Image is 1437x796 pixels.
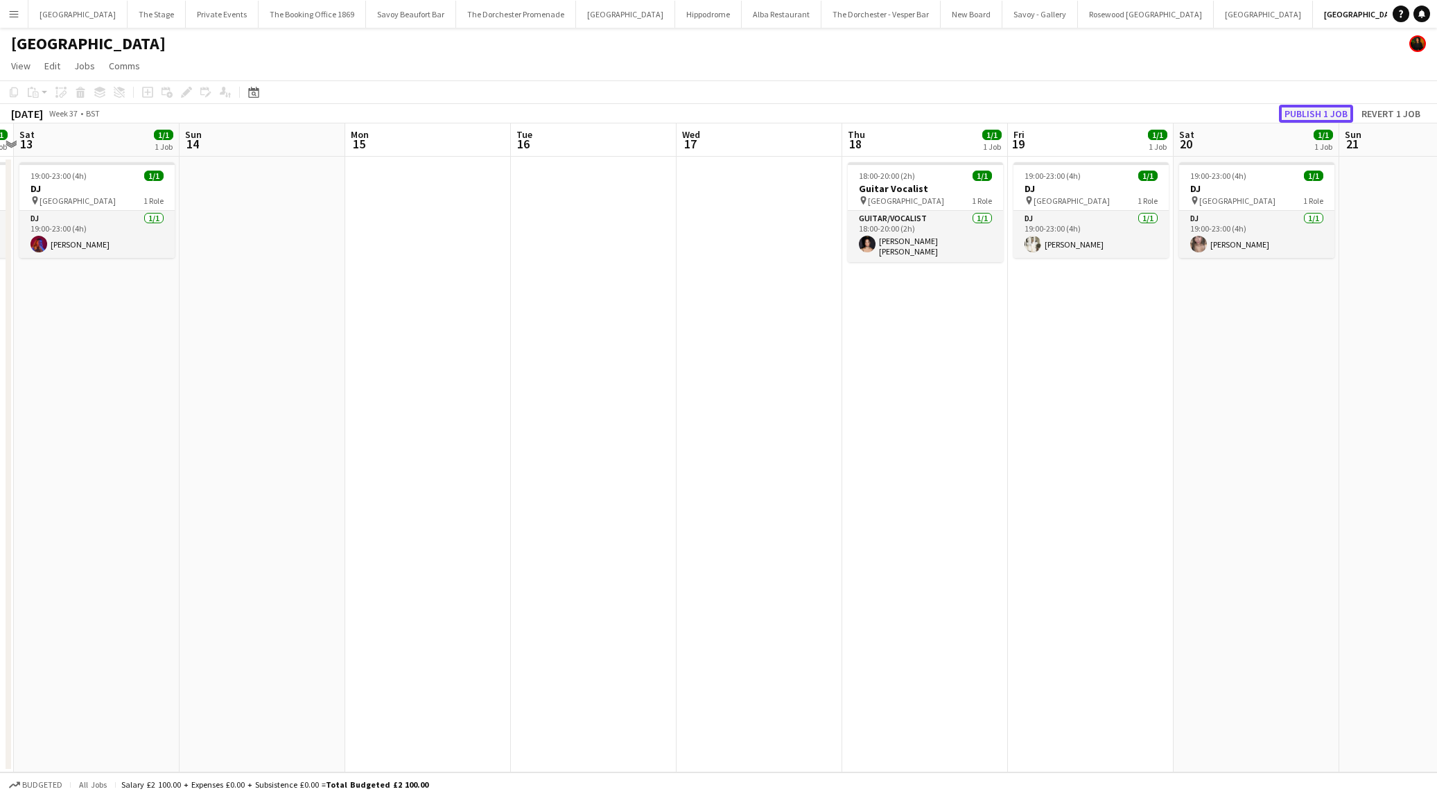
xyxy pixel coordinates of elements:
[1148,130,1167,140] span: 1/1
[74,60,95,72] span: Jobs
[143,196,164,206] span: 1 Role
[456,1,576,28] button: The Dorchester Promenade
[39,57,66,75] a: Edit
[1179,128,1194,141] span: Sat
[19,211,175,258] app-card-role: DJ1/119:00-23:00 (4h)[PERSON_NAME]
[1356,105,1426,123] button: Revert 1 job
[941,1,1002,28] button: New Board
[1013,128,1025,141] span: Fri
[1199,196,1275,206] span: [GEOGRAPHIC_DATA]
[982,130,1002,140] span: 1/1
[1025,171,1081,181] span: 19:00-23:00 (4h)
[972,196,992,206] span: 1 Role
[1034,196,1110,206] span: [GEOGRAPHIC_DATA]
[144,171,164,181] span: 1/1
[1279,105,1353,123] button: Publish 1 job
[1138,171,1158,181] span: 1/1
[1345,128,1361,141] span: Sun
[109,60,140,72] span: Comms
[516,128,532,141] span: Tue
[6,57,36,75] a: View
[154,130,173,140] span: 1/1
[680,136,700,152] span: 17
[1078,1,1214,28] button: Rosewood [GEOGRAPHIC_DATA]
[1190,171,1246,181] span: 19:00-23:00 (4h)
[1314,141,1332,152] div: 1 Job
[848,128,865,141] span: Thu
[1179,182,1334,195] h3: DJ
[1313,1,1413,28] button: [GEOGRAPHIC_DATA]
[349,136,369,152] span: 15
[1179,162,1334,258] app-job-card: 19:00-23:00 (4h)1/1DJ [GEOGRAPHIC_DATA]1 RoleDJ1/119:00-23:00 (4h)[PERSON_NAME]
[86,108,100,119] div: BST
[1409,35,1426,52] app-user-avatar: Celine Amara
[103,57,146,75] a: Comms
[1013,211,1169,258] app-card-role: DJ1/119:00-23:00 (4h)[PERSON_NAME]
[675,1,742,28] button: Hippodrome
[11,107,43,121] div: [DATE]
[859,171,915,181] span: 18:00-20:00 (2h)
[22,780,62,790] span: Budgeted
[183,136,202,152] span: 14
[326,779,428,790] span: Total Budgeted £2 100.00
[848,162,1003,262] app-job-card: 18:00-20:00 (2h)1/1Guitar Vocalist [GEOGRAPHIC_DATA]1 RoleGuitar/Vocalist1/118:00-20:00 (2h)[PERS...
[1314,130,1333,140] span: 1/1
[11,33,166,54] h1: [GEOGRAPHIC_DATA]
[366,1,456,28] button: Savoy Beaufort Bar
[1011,136,1025,152] span: 19
[846,136,865,152] span: 18
[1304,171,1323,181] span: 1/1
[742,1,821,28] button: Alba Restaurant
[1179,211,1334,258] app-card-role: DJ1/119:00-23:00 (4h)[PERSON_NAME]
[7,777,64,793] button: Budgeted
[1013,182,1169,195] h3: DJ
[848,182,1003,195] h3: Guitar Vocalist
[1303,196,1323,206] span: 1 Role
[19,162,175,258] app-job-card: 19:00-23:00 (4h)1/1DJ [GEOGRAPHIC_DATA]1 RoleDJ1/119:00-23:00 (4h)[PERSON_NAME]
[28,1,128,28] button: [GEOGRAPHIC_DATA]
[40,196,116,206] span: [GEOGRAPHIC_DATA]
[1177,136,1194,152] span: 20
[31,171,87,181] span: 19:00-23:00 (4h)
[868,196,944,206] span: [GEOGRAPHIC_DATA]
[821,1,941,28] button: The Dorchester - Vesper Bar
[19,182,175,195] h3: DJ
[1002,1,1078,28] button: Savoy - Gallery
[1013,162,1169,258] app-job-card: 19:00-23:00 (4h)1/1DJ [GEOGRAPHIC_DATA]1 RoleDJ1/119:00-23:00 (4h)[PERSON_NAME]
[76,779,110,790] span: All jobs
[682,128,700,141] span: Wed
[576,1,675,28] button: [GEOGRAPHIC_DATA]
[11,60,31,72] span: View
[1214,1,1313,28] button: [GEOGRAPHIC_DATA]
[848,211,1003,262] app-card-role: Guitar/Vocalist1/118:00-20:00 (2h)[PERSON_NAME] [PERSON_NAME]
[121,779,428,790] div: Salary £2 100.00 + Expenses £0.00 + Subsistence £0.00 =
[1138,196,1158,206] span: 1 Role
[19,128,35,141] span: Sat
[185,128,202,141] span: Sun
[351,128,369,141] span: Mon
[17,136,35,152] span: 13
[186,1,259,28] button: Private Events
[983,141,1001,152] div: 1 Job
[973,171,992,181] span: 1/1
[1343,136,1361,152] span: 21
[44,60,60,72] span: Edit
[128,1,186,28] button: The Stage
[69,57,101,75] a: Jobs
[46,108,80,119] span: Week 37
[155,141,173,152] div: 1 Job
[1149,141,1167,152] div: 1 Job
[259,1,366,28] button: The Booking Office 1869
[514,136,532,152] span: 16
